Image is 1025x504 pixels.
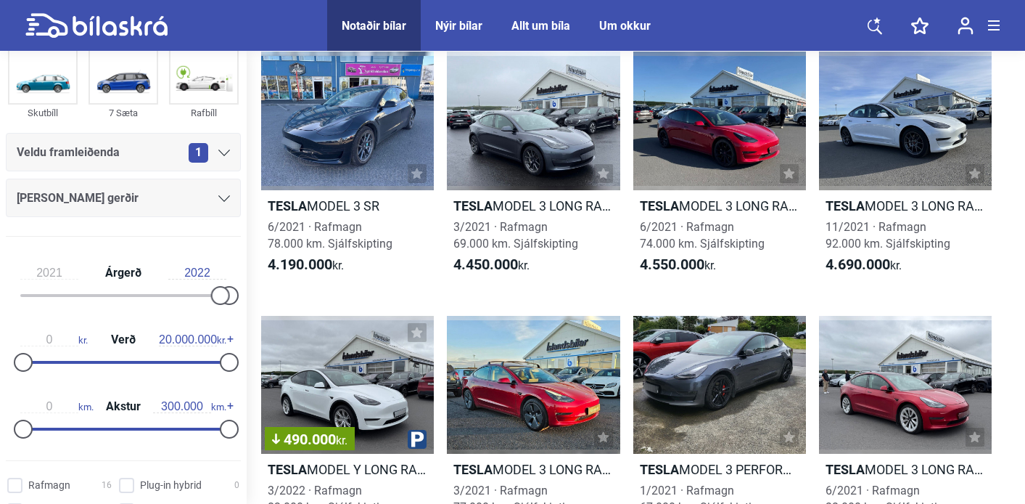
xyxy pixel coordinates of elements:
[102,478,112,493] span: 16
[20,333,88,346] span: kr.
[28,478,70,493] span: Rafmagn
[640,256,704,273] b: 4.550.000
[640,462,679,477] b: Tesla
[107,334,139,346] span: Verð
[599,19,651,33] a: Um okkur
[453,220,578,251] span: 3/2021 · Rafmagn 69.000 km. Sjálfskipting
[826,220,950,251] span: 11/2021 · Rafmagn 92.000 km. Sjálfskipting
[958,17,973,35] img: user-login.svg
[140,478,202,493] span: Plug-in hybrid
[189,143,208,163] span: 1
[447,198,619,214] h2: MODEL 3 LONG RANGE
[511,19,570,33] a: Allt um bíla
[268,462,307,477] b: Tesla
[8,105,78,121] div: Skutbíll
[102,401,144,412] span: Akstur
[453,256,518,273] b: 4.450.000
[435,19,482,33] a: Nýir bílar
[826,256,890,273] b: 4.690.000
[633,198,806,214] h2: MODEL 3 LONG RANGE
[17,188,139,208] span: [PERSON_NAME] gerðir
[633,461,806,478] h2: MODEL 3 PERFORMANCE
[102,267,145,279] span: Árgerð
[17,142,120,163] span: Veldu framleiðenda
[261,198,434,214] h2: MODEL 3 SR
[640,198,679,214] b: Tesla
[342,19,406,33] a: Notaðir bílar
[453,198,493,214] b: Tesla
[169,105,239,121] div: Rafbíll
[408,430,427,449] img: parking.png
[261,461,434,478] h2: MODEL Y LONG RANGE
[640,256,716,274] span: kr.
[453,256,530,274] span: kr.
[819,52,992,287] a: TeslaMODEL 3 LONG RANGE11/2021 · Rafmagn92.000 km. Sjálfskipting4.690.000kr.
[20,400,94,413] span: km.
[819,198,992,214] h2: MODEL 3 LONG RANGE
[88,105,158,121] div: 7 Sæta
[336,434,347,447] span: kr.
[826,256,902,274] span: kr.
[272,432,347,447] span: 490.000
[633,52,806,287] a: TeslaMODEL 3 LONG RANGE6/2021 · Rafmagn74.000 km. Sjálfskipting4.550.000kr.
[261,52,434,287] a: TeslaMODEL 3 SR6/2021 · Rafmagn78.000 km. Sjálfskipting4.190.000kr.
[268,256,332,273] b: 4.190.000
[153,400,226,413] span: km.
[268,198,307,214] b: Tesla
[268,220,392,251] span: 6/2021 · Rafmagn 78.000 km. Sjálfskipting
[826,462,865,477] b: Tesla
[640,220,765,251] span: 6/2021 · Rafmagn 74.000 km. Sjálfskipting
[826,198,865,214] b: Tesla
[234,478,239,493] span: 0
[159,333,226,346] span: kr.
[268,256,344,274] span: kr.
[453,462,493,477] b: Tesla
[447,52,619,287] a: TeslaMODEL 3 LONG RANGE3/2021 · Rafmagn69.000 km. Sjálfskipting4.450.000kr.
[447,461,619,478] h2: MODEL 3 LONG RANGE
[819,461,992,478] h2: MODEL 3 LONG RANGE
